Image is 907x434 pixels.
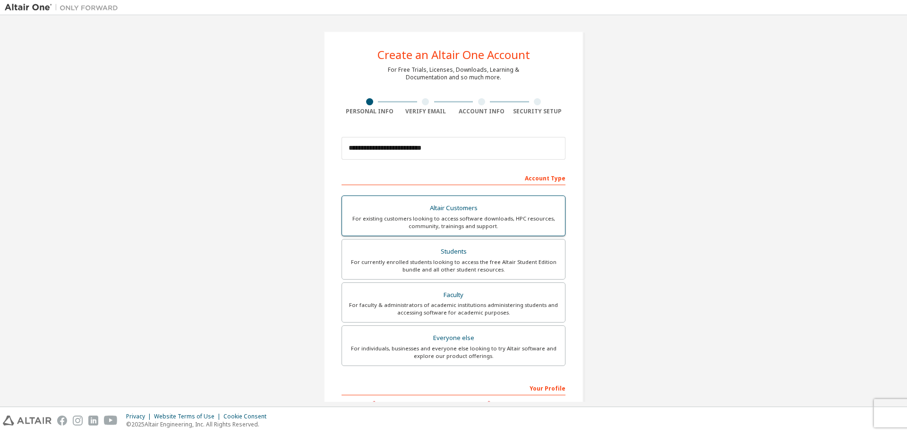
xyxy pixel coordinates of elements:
[510,108,566,115] div: Security Setup
[348,332,559,345] div: Everyone else
[342,400,451,408] label: First Name
[154,413,223,420] div: Website Terms of Use
[398,108,454,115] div: Verify Email
[348,202,559,215] div: Altair Customers
[348,258,559,273] div: For currently enrolled students looking to access the free Altair Student Edition bundle and all ...
[348,215,559,230] div: For existing customers looking to access software downloads, HPC resources, community, trainings ...
[5,3,123,12] img: Altair One
[57,416,67,425] img: facebook.svg
[126,413,154,420] div: Privacy
[388,66,519,81] div: For Free Trials, Licenses, Downloads, Learning & Documentation and so much more.
[3,416,51,425] img: altair_logo.svg
[73,416,83,425] img: instagram.svg
[348,289,559,302] div: Faculty
[456,400,565,408] label: Last Name
[348,345,559,360] div: For individuals, businesses and everyone else looking to try Altair software and explore our prod...
[88,416,98,425] img: linkedin.svg
[453,108,510,115] div: Account Info
[342,108,398,115] div: Personal Info
[126,420,272,428] p: © 2025 Altair Engineering, Inc. All Rights Reserved.
[223,413,272,420] div: Cookie Consent
[348,245,559,258] div: Students
[348,301,559,316] div: For faculty & administrators of academic institutions administering students and accessing softwa...
[342,170,565,185] div: Account Type
[377,49,530,60] div: Create an Altair One Account
[342,380,565,395] div: Your Profile
[104,416,118,425] img: youtube.svg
